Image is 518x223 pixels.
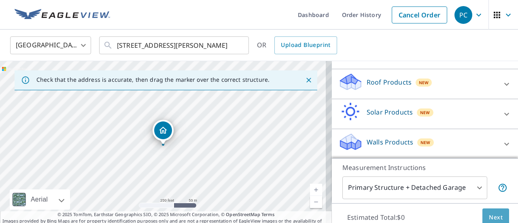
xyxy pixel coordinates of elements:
button: Close [304,75,314,85]
div: Primary Structure + Detached Garage [342,176,487,199]
p: Walls Products [367,137,413,147]
div: OR [257,36,337,54]
span: New [420,109,430,116]
a: Current Level 17, Zoom In [310,184,322,196]
p: Solar Products [367,107,413,117]
div: Aerial [10,189,70,210]
div: PC [454,6,472,24]
span: Upload Blueprint [281,40,330,50]
p: Roof Products [367,77,412,87]
img: EV Logo [15,9,110,21]
div: Aerial [28,189,50,210]
span: Your report will include the primary structure and a detached garage if one exists. [498,183,507,193]
span: New [419,79,429,86]
input: Search by address or latitude-longitude [117,34,232,57]
span: © 2025 TomTom, Earthstar Geographics SIO, © 2025 Microsoft Corporation, © [57,211,275,218]
span: New [420,139,431,146]
a: OpenStreetMap [226,211,260,217]
div: Solar ProductsNew [338,102,512,125]
p: Check that the address is accurate, then drag the marker over the correct structure. [36,76,270,83]
div: Walls ProductsNew [338,132,512,155]
a: Terms [261,211,275,217]
a: Upload Blueprint [274,36,337,54]
a: Cancel Order [392,6,447,23]
div: [GEOGRAPHIC_DATA] [10,34,91,57]
div: Roof ProductsNew [338,72,512,96]
a: Current Level 17, Zoom Out [310,196,322,208]
div: Dropped pin, building 1, Residential property, 119 Middleton Pl Bronxville, NY 10708 [153,120,174,145]
p: Measurement Instructions [342,163,507,172]
span: Next [489,212,503,223]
